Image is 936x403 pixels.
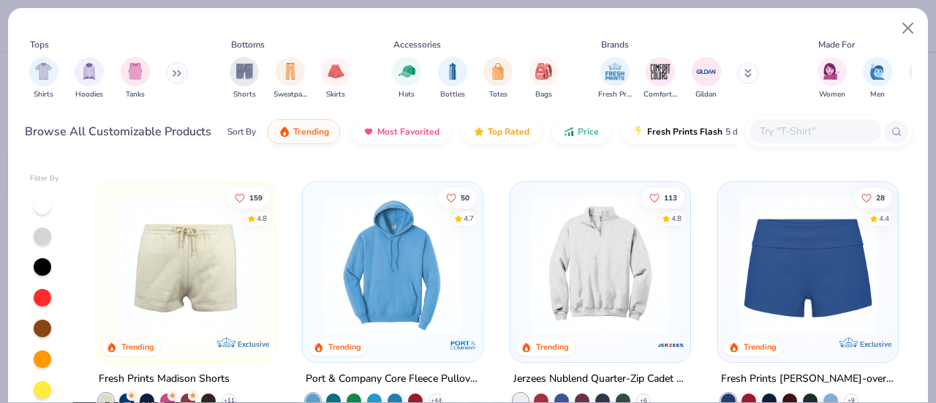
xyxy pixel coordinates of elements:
[535,89,552,100] span: Bags
[657,331,686,360] img: Jerzees logo
[392,57,421,100] button: filter button
[870,89,885,100] span: Men
[529,57,559,100] button: filter button
[633,126,644,138] img: flash.gif
[75,57,104,100] button: filter button
[273,57,307,100] div: filter for Sweatpants
[363,126,374,138] img: most_fav.gif
[879,213,889,224] div: 4.4
[535,63,551,80] img: Bags Image
[823,63,840,80] img: Women Image
[317,197,468,333] img: 1593a31c-dba5-4ff5-97bf-ef7c6ca295f9
[449,331,478,360] img: Port & Company logo
[326,89,345,100] span: Skirts
[664,194,677,201] span: 113
[81,63,97,80] img: Hoodies Image
[75,57,104,100] div: filter for Hoodies
[529,57,559,100] div: filter for Bags
[306,370,480,388] div: Port & Company Core Fleece Pullover Hooded Sweatshirt
[30,173,59,184] div: Filter By
[392,57,421,100] div: filter for Hats
[249,194,263,201] span: 159
[227,187,270,208] button: Like
[121,57,150,100] button: filter button
[25,123,211,140] div: Browse All Customizable Products
[231,38,265,51] div: Bottoms
[721,370,895,388] div: Fresh Prints [PERSON_NAME]-over Lounge Shorts
[236,63,253,80] img: Shorts Image
[35,63,52,80] img: Shirts Image
[488,126,529,138] span: Top Rated
[282,63,298,80] img: Sweatpants Image
[733,197,883,333] img: d60be0fe-5443-43a1-ac7f-73f8b6aa2e6e
[876,194,885,201] span: 28
[34,89,53,100] span: Shirts
[99,370,230,388] div: Fresh Prints Madison Shorts
[758,123,871,140] input: Try "T-Shirt"
[598,57,632,100] button: filter button
[273,57,307,100] button: filter button
[598,57,632,100] div: filter for Fresh Prints
[75,89,103,100] span: Hoodies
[273,89,307,100] span: Sweatpants
[279,126,290,138] img: trending.gif
[352,119,450,144] button: Most Favorited
[869,63,886,80] img: Men Image
[121,57,150,100] div: filter for Tanks
[863,57,892,100] button: filter button
[819,89,845,100] span: Women
[863,57,892,100] div: filter for Men
[110,197,261,333] img: 57e454c6-5c1c-4246-bc67-38b41f84003c
[321,57,350,100] div: filter for Skirts
[30,38,49,51] div: Tops
[483,57,513,100] div: filter for Totes
[725,124,780,140] span: 5 day delivery
[695,61,717,83] img: Gildan Image
[552,119,610,144] button: Price
[489,89,507,100] span: Totes
[818,57,847,100] button: filter button
[692,57,721,100] button: filter button
[260,197,411,333] img: 0b36415c-0ef8-46e2-923f-33ab1d72e329
[642,187,684,208] button: Like
[818,38,855,51] div: Made For
[227,125,256,138] div: Sort By
[598,89,632,100] span: Fresh Prints
[473,126,485,138] img: TopRated.gif
[578,126,599,138] span: Price
[525,197,676,333] img: ff4ddab5-f3f6-4a83-b930-260fe1a46572
[268,119,340,144] button: Trending
[230,57,259,100] button: filter button
[29,57,58,100] div: filter for Shirts
[818,57,847,100] div: filter for Women
[647,126,722,138] span: Fresh Prints Flash
[649,61,671,83] img: Comfort Colors Image
[513,370,687,388] div: Jerzees Nublend Quarter-Zip Cadet Collar Sweatshirt
[622,119,790,144] button: Fresh Prints Flash5 day delivery
[399,63,415,80] img: Hats Image
[439,187,478,208] button: Like
[257,213,267,224] div: 4.8
[440,89,465,100] span: Bottles
[393,38,441,51] div: Accessories
[127,63,143,80] img: Tanks Image
[692,57,721,100] div: filter for Gildan
[438,57,467,100] button: filter button
[233,89,256,100] span: Shorts
[604,61,626,83] img: Fresh Prints Image
[438,57,467,100] div: filter for Bottles
[695,89,717,100] span: Gildan
[321,57,350,100] button: filter button
[399,89,415,100] span: Hats
[462,119,540,144] button: Top Rated
[328,63,344,80] img: Skirts Image
[461,194,470,201] span: 50
[643,89,677,100] span: Comfort Colors
[230,57,259,100] div: filter for Shorts
[854,187,892,208] button: Like
[377,126,439,138] span: Most Favorited
[490,63,506,80] img: Totes Image
[445,63,461,80] img: Bottles Image
[601,38,629,51] div: Brands
[483,57,513,100] button: filter button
